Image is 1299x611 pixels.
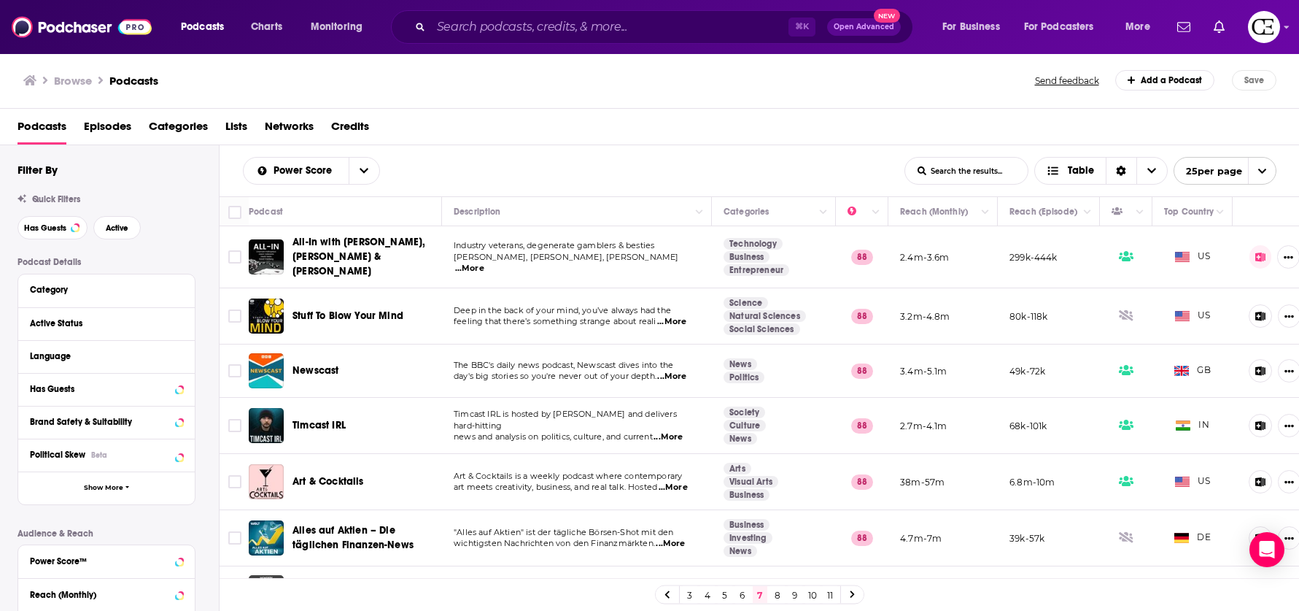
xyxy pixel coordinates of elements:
span: US [1175,309,1211,323]
span: Stuff To Blow Your Mind [292,310,403,322]
span: Monitoring [311,17,362,37]
span: "Alles auf Aktien" ist der tägliche Börsen-Shot mit den [454,527,673,537]
span: Toggle select row [228,531,241,545]
span: The BBC's daily news podcast, Newscast dives into the [454,360,673,370]
a: Stuff To Blow Your Mind [249,299,284,334]
a: Podcasts [18,115,66,145]
p: 299k-444k [1009,251,1058,264]
span: Quick Filters [32,194,80,204]
a: Art & Cocktails [249,464,284,499]
span: More [1125,17,1150,37]
p: 4.7m-7m [900,532,942,545]
button: Reach (Monthly) [30,585,183,603]
a: Categories [149,115,208,145]
div: Reach (Monthly) [900,203,968,220]
a: Art & Cocktails [292,474,364,489]
img: User Profile [1248,11,1280,43]
a: Science [724,297,768,309]
span: [PERSON_NAME], [PERSON_NAME], [PERSON_NAME] [454,252,678,262]
span: Logged in as cozyearthaudio [1248,11,1280,43]
span: ⌘ K [788,18,815,36]
button: open menu [244,166,349,176]
a: Networks [265,115,314,145]
img: Timcast IRL [249,408,284,443]
a: Credits [331,115,369,145]
div: Active Status [30,318,174,328]
button: Open AdvancedNew [827,18,901,36]
button: Column Actions [815,204,832,221]
button: open menu [171,15,243,39]
p: 2.4m-3.6m [900,251,950,264]
p: 88 [851,531,873,545]
span: ...More [654,431,683,443]
span: Alles auf Aktien – Die täglichen Finanzen-News [292,524,414,551]
div: Language [30,351,174,361]
p: Podcast Details [18,257,195,267]
span: For Business [942,17,1000,37]
button: Save [1232,70,1276,91]
img: Podchaser - Follow, Share and Rate Podcasts [12,13,152,41]
p: Audience & Reach [18,529,195,539]
a: Culture [724,420,766,431]
button: Column Actions [691,204,708,221]
a: 3 [683,586,697,604]
span: wichtigsten Nachrichten von den Finanzmärkten. [454,538,655,548]
div: Beta [91,450,107,460]
a: 11 [823,586,837,604]
a: Episodes [84,115,131,145]
a: Add a Podcast [1115,70,1215,91]
a: 6 [735,586,750,604]
button: Show profile menu [1248,11,1280,43]
a: 9 [788,586,802,604]
p: 88 [851,474,873,489]
button: open menu [932,15,1018,39]
span: Has Guests [24,224,66,232]
div: Sort Direction [1106,158,1136,184]
span: DE [1174,531,1211,545]
span: All-In with [PERSON_NAME], [PERSON_NAME] & [PERSON_NAME] [292,236,425,277]
h1: Podcasts [109,74,158,88]
a: 8 [770,586,785,604]
button: Has Guests [30,380,183,398]
button: Column Actions [867,204,885,221]
span: GB [1174,364,1211,378]
div: Power Score™ [30,556,171,566]
a: Show notifications dropdown [1208,15,1230,39]
a: Natural Sciences [724,310,806,322]
p: 49k-72k [1009,365,1045,377]
a: 7 [753,586,767,604]
a: Lists [225,115,247,145]
span: ...More [657,371,686,383]
button: Column Actions [1211,204,1229,221]
button: Active [93,216,141,239]
span: 25 per page [1174,160,1242,182]
a: All-In with Chamath, Jason, Sacks & Friedberg [249,239,284,274]
span: ...More [659,482,688,493]
span: Active [106,224,128,232]
img: How I Built This with Guy Raz [249,575,284,610]
p: 3.4m-5.1m [900,365,947,377]
a: News [724,433,757,445]
a: Stuff To Blow Your Mind [292,309,403,323]
span: ...More [657,316,686,328]
a: Arts [724,463,751,474]
h2: Filter By [18,163,58,177]
p: 88 [851,250,873,264]
div: Has Guests [1112,203,1132,220]
div: Reach (Monthly) [30,590,171,600]
img: Alles auf Aktien – Die täglichen Finanzen-News [249,520,284,556]
div: Reach (Episode) [1009,203,1077,220]
p: 88 [851,364,873,378]
span: Timcast IRL is hosted by [PERSON_NAME] and delivers hard-hitting [454,409,677,431]
a: 10 [805,586,820,604]
button: Column Actions [1131,204,1149,221]
span: Industry veterans, degenerate gamblers & besties [454,240,654,250]
div: Has Guests [30,384,171,394]
span: day's big stories so you're never out of your depth. [454,371,656,381]
span: Podcasts [181,17,224,37]
a: All-In with [PERSON_NAME], [PERSON_NAME] & [PERSON_NAME] [292,235,437,279]
div: Power Score [848,203,868,220]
